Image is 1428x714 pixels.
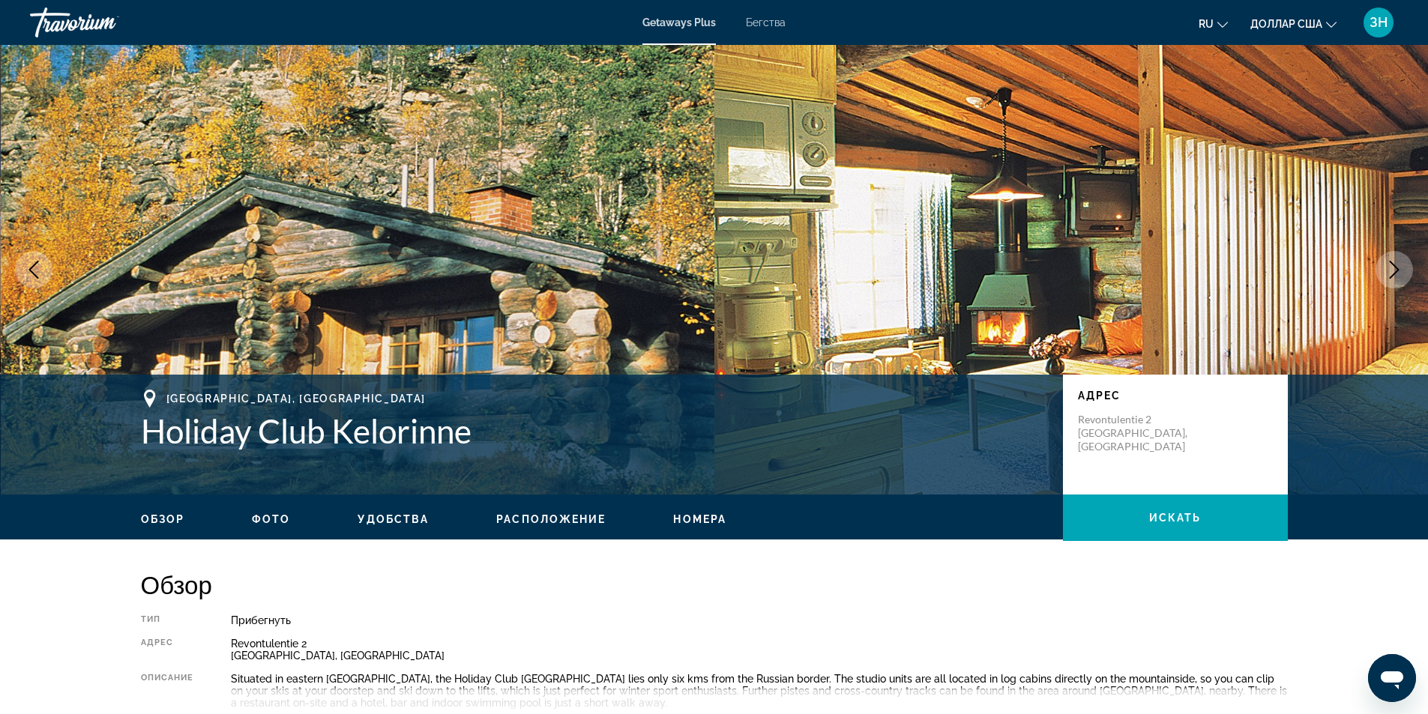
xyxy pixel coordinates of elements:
[358,513,429,525] span: Удобства
[231,614,1287,626] div: Прибегнуть
[141,569,1288,599] h2: Обзор
[231,673,1287,709] div: Situated in eastern [GEOGRAPHIC_DATA], the Holiday Club [GEOGRAPHIC_DATA] lies only six kms from ...
[141,512,185,526] button: Обзор
[141,673,194,709] div: Описание
[496,512,606,526] button: Расположение
[673,513,726,525] span: Номера
[1078,390,1273,402] p: Адрес
[141,411,1048,450] h1: Holiday Club Kelorinne
[166,393,426,405] span: [GEOGRAPHIC_DATA], [GEOGRAPHIC_DATA]
[141,614,194,626] div: Тип
[1370,14,1388,30] font: ЗН
[1368,654,1416,702] iframe: Кнопка запуска окна обмена сообщениями
[1199,13,1228,34] button: Изменить язык
[1376,251,1413,288] button: Next image
[1063,494,1288,541] button: искать
[496,513,606,525] span: Расположение
[252,512,290,526] button: Фото
[141,638,194,662] div: Адрес
[1359,7,1398,38] button: Меню пользователя
[1078,413,1198,453] p: Revontulentie 2 [GEOGRAPHIC_DATA], [GEOGRAPHIC_DATA]
[1149,512,1202,524] span: искать
[1250,18,1322,30] font: доллар США
[358,512,429,526] button: Удобства
[252,513,290,525] span: Фото
[141,513,185,525] span: Обзор
[1250,13,1337,34] button: Изменить валюту
[1199,18,1214,30] font: ru
[231,638,1287,662] div: Revontulentie 2 [GEOGRAPHIC_DATA], [GEOGRAPHIC_DATA]
[642,16,716,28] a: Getaways Plus
[746,16,786,28] a: Бегства
[673,512,726,526] button: Номера
[15,251,52,288] button: Previous image
[30,3,180,42] a: Травориум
